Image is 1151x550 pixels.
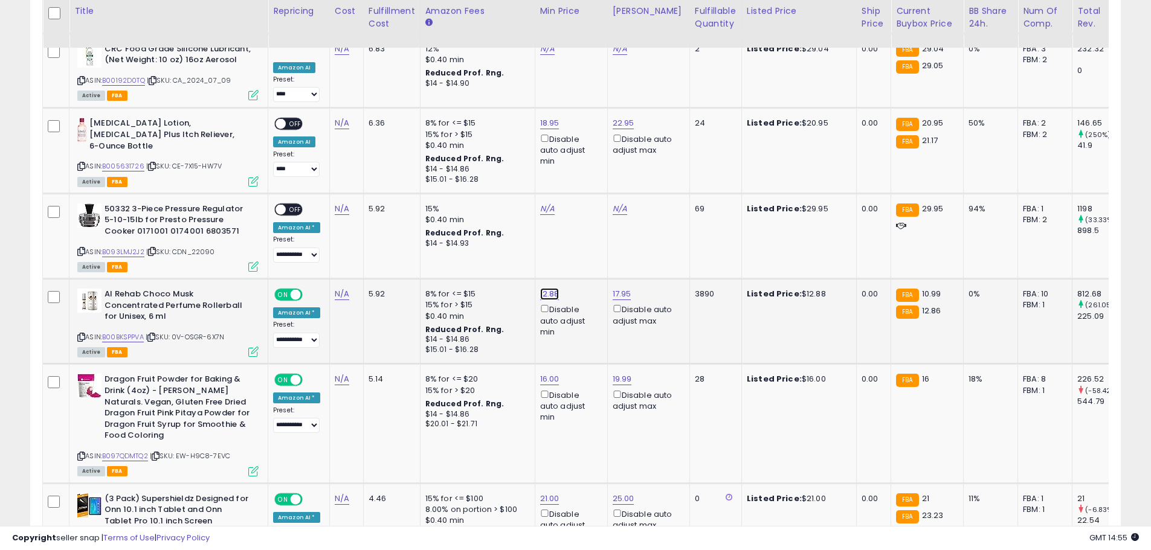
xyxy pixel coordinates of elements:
div: 6.36 [369,118,411,129]
small: FBA [896,203,918,217]
div: 5.92 [369,289,411,299]
small: FBA [896,510,918,523]
small: (-58.42%) [1085,386,1119,395]
span: | SKU: 0V-OSGR-6X7N [146,332,224,342]
div: Amazon AI * [273,222,320,233]
span: | SKU: CDN_22090 [146,247,215,257]
small: FBA [896,118,918,131]
img: 41t-eSCAYSL._SL40_.jpg [77,118,86,142]
div: $14 - $14.86 [425,409,526,420]
div: Amazon AI [273,62,315,73]
div: $20.95 [747,118,847,129]
div: Current Buybox Price [896,5,958,30]
div: $16.00 [747,374,847,385]
div: FBA: 1 [1023,203,1063,214]
div: Repricing [273,5,324,18]
b: Reduced Prof. Rng. [425,153,505,164]
span: FBA [107,91,127,101]
div: FBM: 1 [1023,385,1063,396]
span: OFF [301,375,320,385]
div: FBM: 2 [1023,129,1063,140]
div: ASIN: [77,203,259,270]
b: Reduced Prof. Rng. [425,398,505,409]
a: N/A [335,373,349,385]
a: N/A [335,493,349,505]
div: 69 [695,203,732,214]
span: 2025-10-6 14:55 GMT [1089,532,1139,543]
b: 50332 3-Piece Pressure Regulator 5-10-15lb for Presto Pressure Cooker 0171001 0174001 6803571 [105,203,251,240]
div: $14 - $14.93 [425,238,526,249]
div: 225.09 [1077,311,1126,322]
div: 50% [969,118,1008,129]
div: Disable auto adjust min [540,132,598,167]
span: | SKU: CE-7X15-HW7V [146,161,222,171]
div: Disable auto adjust min [540,302,598,337]
img: 51IKz0hZAjL._SL40_.jpg [77,493,102,517]
a: B097QDMTQ2 [102,451,148,461]
div: FBM: 2 [1023,54,1063,65]
div: Num of Comp. [1023,5,1067,30]
div: Disable auto adjust min [540,388,598,423]
span: FBA [107,466,127,476]
div: 0.00 [862,203,882,214]
div: FBA: 8 [1023,374,1063,385]
div: Min Price [540,5,602,18]
span: All listings currently available for purchase on Amazon [77,262,105,272]
div: 226.52 [1077,374,1126,385]
div: ASIN: [77,289,259,356]
small: FBA [896,60,918,74]
div: 15% for > $15 [425,129,526,140]
b: Listed Price: [747,43,802,54]
div: Preset: [273,150,320,177]
div: 15% for > $15 [425,299,526,310]
div: 8% for <= $15 [425,118,526,129]
span: 23.23 [922,510,944,521]
img: 41eblxSpxDL._SL40_.jpg [77,289,102,313]
b: Reduced Prof. Rng. [425,68,505,78]
span: 12.86 [922,305,941,316]
a: 22.95 [613,117,634,129]
a: 18.95 [540,117,559,129]
span: ON [276,290,291,300]
a: N/A [335,117,349,129]
div: ASIN: [77,118,259,185]
span: OFF [286,119,305,129]
div: 146.65 [1077,118,1126,129]
div: Preset: [273,235,320,263]
b: Listed Price: [747,493,802,504]
div: Cost [335,5,358,18]
span: | SKU: CA_2024_07_09 [147,75,231,85]
b: Al Rehab Choco Musk Concentrated Perfume Rollerball for Unisex, 6 ml [105,289,251,325]
b: Listed Price: [747,373,802,385]
div: Amazon Fees [425,5,530,18]
div: 15% for <= $100 [425,493,526,504]
div: $15.01 - $16.28 [425,345,526,355]
small: FBA [896,305,918,319]
div: 0.00 [862,493,882,504]
span: FBA [107,177,127,187]
div: ASIN: [77,374,259,475]
div: Listed Price [747,5,851,18]
a: N/A [540,43,555,55]
div: 232.32 [1077,43,1126,54]
div: 898.5 [1077,225,1126,236]
div: 28 [695,374,732,385]
div: 8% for <= $15 [425,289,526,299]
div: FBA: 10 [1023,289,1063,299]
span: 29.04 [922,43,944,54]
span: OFF [286,204,305,214]
div: Preset: [273,406,320,433]
a: N/A [613,203,627,215]
a: N/A [335,288,349,300]
div: FBA: 1 [1023,493,1063,504]
b: Reduced Prof. Rng. [425,324,505,334]
div: $12.88 [747,289,847,299]
b: Dragon Fruit Powder for Baking & Drink (4oz) - [PERSON_NAME] Naturals. Vegan, Gluten Free Dried D... [105,374,251,444]
div: 11% [969,493,1008,504]
div: Amazon AI * [273,512,320,523]
div: 6.83 [369,43,411,54]
small: FBA [896,374,918,387]
div: 24 [695,118,732,129]
b: Listed Price: [747,288,802,299]
small: FBA [896,289,918,302]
